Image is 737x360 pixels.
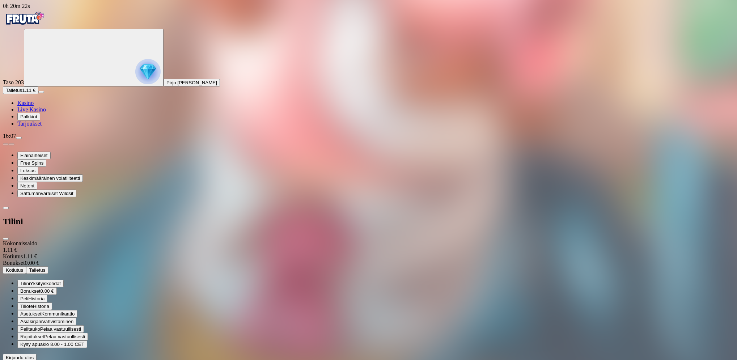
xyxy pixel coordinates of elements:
span: Pelaa vastuullisesti [40,326,81,332]
a: poker-chip iconLive Kasino [17,106,46,113]
button: limits iconRajoituksetPelaa vastuullisesti [17,333,88,340]
span: Kotiutus [6,267,23,273]
h2: Tilini [3,217,734,226]
button: menu [38,91,44,93]
span: Eläinaiheiset [20,153,48,158]
a: gift-inverted iconTarjoukset [17,120,42,127]
button: next slide [9,143,14,145]
a: diamond iconKasino [17,100,34,106]
button: transactions iconTilioteHistoria [17,302,52,310]
span: Bonukset [3,260,25,266]
span: Pelaa vastuullisesti [44,334,85,339]
span: Live Kasino [17,106,46,113]
button: Netent [17,182,37,190]
span: Kysy apua [20,342,43,347]
button: chevron-left icon [3,207,9,209]
span: Rajoitukset [20,334,44,339]
span: 1.11 € [22,88,35,93]
span: Keskimääräinen volatiliteetti [20,175,80,181]
span: Peli [20,296,28,301]
span: Kotiutus [3,253,23,259]
button: prev slide [3,143,9,145]
span: Historia [33,304,49,309]
span: Bonukset [20,288,41,294]
span: Kommunikaatio [42,311,75,317]
span: Talletus [6,88,22,93]
span: Yksityiskohdat [30,281,61,286]
span: user session time [3,3,30,9]
span: 16:07 [3,133,16,139]
nav: Primary [3,9,734,127]
span: Netent [20,183,34,189]
span: Vahvistaminen [42,319,73,324]
a: Fruta [3,22,46,29]
button: Free Spins [17,159,46,167]
button: Talletusplus icon1.11 € [3,86,38,94]
span: Talletus [29,267,45,273]
span: Asiakirjani [20,319,42,324]
span: Taso 203 [3,79,24,85]
div: 1.11 € [3,247,734,253]
button: Eläinaiheiset [17,152,51,159]
button: Pirjo [PERSON_NAME] [164,79,220,86]
span: Sattumanvaraiset Wildsit [20,191,73,196]
div: Kokonaissaldo [3,240,734,253]
span: Asetukset [20,311,42,317]
button: history iconPeliHistoria [17,295,47,302]
span: Tilini [20,281,30,286]
span: klo 8.00 - 1.00 CET [43,342,84,347]
button: Luksus [17,167,38,174]
button: reward progress [24,29,164,86]
div: 0.00 € [3,260,734,266]
button: close [3,238,9,240]
button: toggle iconAsetuksetKommunikaatio [17,310,77,318]
button: headphones iconKysy apuaklo 8.00 - 1.00 CET [17,340,87,348]
span: Pirjo [PERSON_NAME] [166,80,217,85]
span: Tarjoukset [17,120,42,127]
button: Talletus [26,266,48,274]
span: Historia [28,296,45,301]
button: reward iconPalkkiot [17,113,40,120]
span: Palkkiot [20,114,37,119]
button: document iconAsiakirjaniVahvistaminen [17,318,76,325]
div: 1.11 € [3,253,734,260]
button: Sattumanvaraiset Wildsit [17,190,76,197]
img: reward progress [135,59,161,84]
span: 0.00 € [41,288,54,294]
span: Tiliote [20,304,33,309]
button: smiley iconBonukset0.00 € [17,287,57,295]
span: Free Spins [20,160,43,166]
button: menu [16,137,22,139]
span: Luksus [20,168,35,173]
button: user-circle iconTiliniYksityiskohdat [17,280,64,287]
button: clock iconPelitaukoPelaa vastuullisesti [17,325,84,333]
span: Kasino [17,100,34,106]
img: Fruta [3,9,46,27]
button: Kotiutus [3,266,26,274]
button: Keskimääräinen volatiliteetti [17,174,83,182]
span: Pelitauko [20,326,40,332]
